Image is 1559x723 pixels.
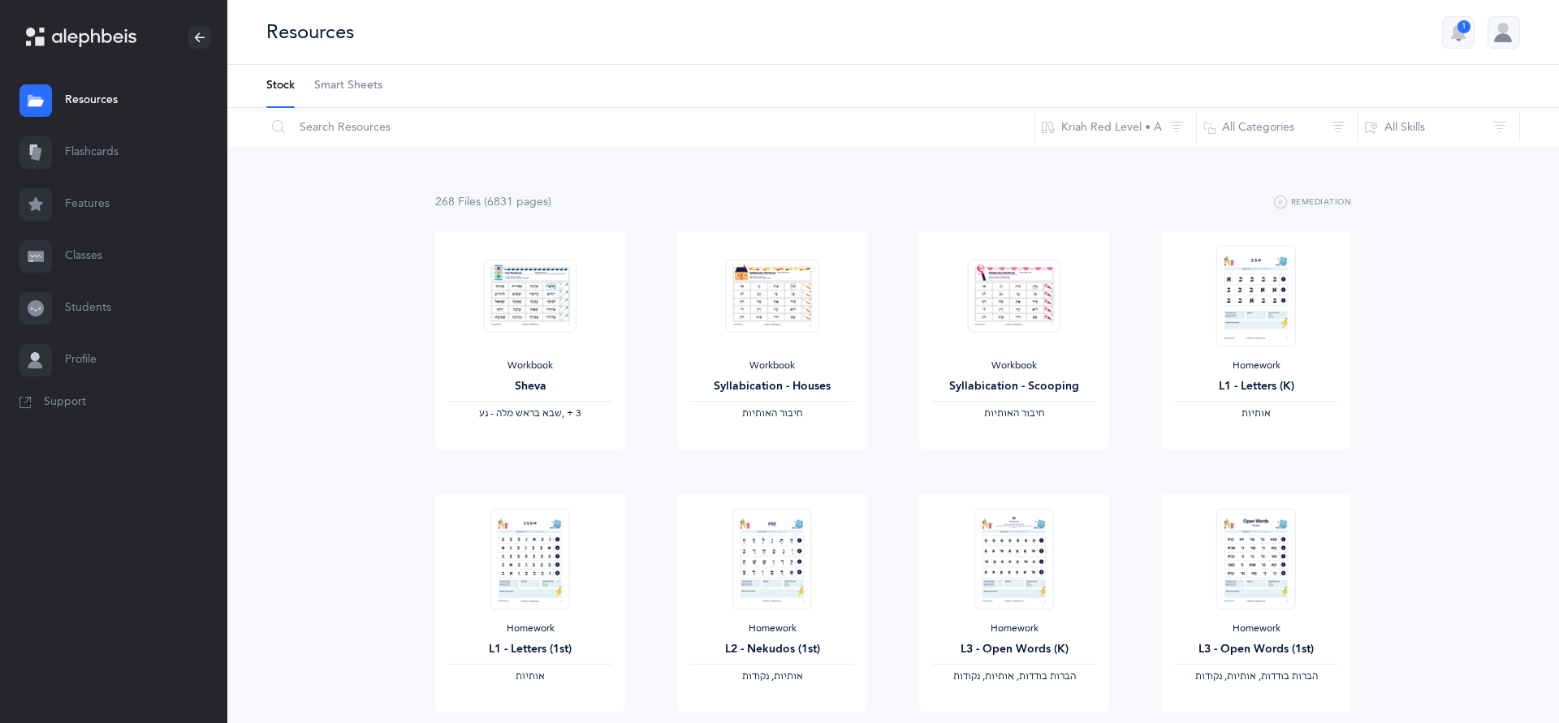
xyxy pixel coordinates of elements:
[932,641,1096,658] div: L3 - Open Words (K)
[448,641,612,658] div: L1 - Letters (1st)
[1195,670,1318,682] span: ‫הברות בודדות, אותיות, נקודות‬
[448,407,612,420] div: ‪, + 3‬
[932,378,1096,395] div: Syllabication - Scooping
[690,378,854,395] div: Syllabication - Houses
[314,78,382,94] span: Smart Sheets
[448,378,612,395] div: Sheva
[448,622,612,635] div: Homework
[1034,108,1197,147] button: Kriah Red Level • A
[690,359,854,372] div: Workbook
[44,394,86,411] span: Support
[1174,641,1338,658] div: L3 - Open Words (1st)
[1242,407,1271,419] span: ‫אותיות‬
[742,670,803,682] span: ‫אותיות, נקודות‬
[1458,20,1470,33] div: 1
[490,508,570,609] img: Homework_L1_Letters_O_Red_EN_thumbnail_1731215195.png
[1442,16,1475,49] button: 1
[932,622,1096,635] div: Homework
[435,196,481,209] span: 268 File
[732,508,812,609] img: Homework_L2_Nekudos_R_EN_1_thumbnail_1731617499.png
[1216,508,1296,609] img: Homework_L3_OpenWords_O_Red_EN_thumbnail_1731217670.png
[1274,193,1351,213] button: Remediation
[1174,378,1338,395] div: L1 - Letters (K)
[1174,359,1338,372] div: Homework
[932,359,1096,372] div: Workbook
[968,259,1061,333] img: Syllabication-Workbook-Level-1-EN_Red_Scooping_thumbnail_1741114434.png
[484,196,551,209] span: (6831 page )
[1358,108,1520,147] button: All Skills
[479,407,562,419] span: ‫שבא בראש מלה - נע‬
[1216,245,1296,346] img: Homework_L1_Letters_R_EN_thumbnail_1731214661.png
[448,359,612,372] div: Workbook
[266,108,1035,147] input: Search Resources
[690,641,854,658] div: L2 - Nekudos (1st)
[742,407,802,419] span: ‫חיבור האותיות‬
[1174,622,1338,635] div: Homework
[726,259,819,333] img: Syllabication-Workbook-Level-1-EN_Red_Houses_thumbnail_1741114032.png
[543,196,548,209] span: s
[516,670,545,682] span: ‫אותיות‬
[266,19,354,45] div: Resources
[484,259,577,333] img: Sheva-Workbook-Red_EN_thumbnail_1754012358.png
[974,508,1054,609] img: Homework_L3_OpenWords_R_EN_thumbnail_1731229486.png
[476,196,481,209] span: s
[690,622,854,635] div: Homework
[1196,108,1358,147] button: All Categories
[953,670,1076,682] span: ‫הברות בודדות, אותיות, נקודות‬
[984,407,1044,419] span: ‫חיבור האותיות‬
